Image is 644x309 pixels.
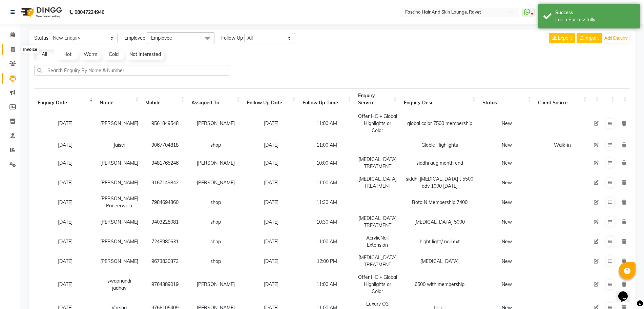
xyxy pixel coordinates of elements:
[555,16,635,23] div: Login Successfully.
[124,35,145,42] span: Employee
[57,49,78,60] a: Hot
[142,88,188,110] th: Mobile : activate to sort column ascending
[188,88,244,110] th: Assigned To : activate to sort column ascending
[618,88,630,110] th: : activate to sort column ascending
[299,153,355,173] td: 10:00 AM
[188,137,244,153] td: shop
[17,3,64,22] img: logo
[126,49,164,60] a: Not Interested
[188,153,244,173] td: [PERSON_NAME]
[96,251,142,271] td: [PERSON_NAME]
[188,212,244,232] td: shop
[355,232,400,251] td: AcrylicNail Extension
[244,251,299,271] td: [DATE]
[96,110,142,137] td: [PERSON_NAME]
[103,49,124,60] a: Cold
[404,120,476,127] div: global color 7500 membership
[479,192,535,212] td: New
[479,212,535,232] td: New
[479,137,535,153] td: New
[142,173,188,192] td: 9167149842
[34,137,96,153] td: [DATE]
[34,232,96,251] td: [DATE]
[34,251,96,271] td: [DATE]
[244,192,299,212] td: [DATE]
[355,271,400,298] td: Offer HC + Global Highlights or Color
[603,34,629,43] button: Add Enquiry
[299,271,355,298] td: 11:00 AM
[34,192,96,212] td: [DATE]
[142,137,188,153] td: 9067704818
[188,251,244,271] td: shop
[142,271,188,298] td: 9764389019
[96,137,142,153] td: Jaisvi
[479,173,535,192] td: New
[34,173,96,192] td: [DATE]
[244,173,299,192] td: [DATE]
[244,271,299,298] td: [DATE]
[400,88,479,110] th: Enquiry Desc: activate to sort column ascending
[96,271,142,298] td: swaanandi jadhav
[244,110,299,137] td: [DATE]
[244,137,299,153] td: [DATE]
[96,192,142,212] td: [PERSON_NAME] Paneerwala
[404,176,476,190] div: siddhi [MEDICAL_DATA] t 5500 adv 1000 [DATE]
[151,35,172,41] span: Employee
[96,153,142,173] td: [PERSON_NAME]
[299,232,355,251] td: 11:00 AM
[355,110,400,137] td: Offer HC + Global Highlights or Color
[142,153,188,173] td: 9481765246
[34,271,96,298] td: [DATE]
[299,251,355,271] td: 12:00 PM
[299,212,355,232] td: 10:30 AM
[577,33,602,43] a: Import
[355,88,400,110] th: Enquiry Service : activate to sort column ascending
[479,271,535,298] td: New
[616,282,637,302] iframe: chat widget
[96,173,142,192] td: [PERSON_NAME]
[404,199,476,206] div: Boto N Membership 7400
[602,88,618,110] th: : activate to sort column ascending
[404,160,476,167] div: siddhi aug month end
[549,33,575,43] button: Export
[355,153,400,173] td: [MEDICAL_DATA] TREATMENT
[75,3,104,22] b: 08047224946
[404,281,476,288] div: 6500 with membership
[244,212,299,232] td: [DATE]
[404,258,476,265] div: [MEDICAL_DATA]
[221,35,243,42] span: Follow Up
[34,153,96,173] td: [DATE]
[479,88,535,110] th: Status: activate to sort column ascending
[34,110,96,137] td: [DATE]
[188,271,244,298] td: [PERSON_NAME]
[535,88,590,110] th: Client Source: activate to sort column ascending
[142,232,188,251] td: 7248980631
[299,110,355,137] td: 11:00 AM
[404,219,476,226] div: [MEDICAL_DATA] 5000
[244,232,299,251] td: [DATE]
[96,212,142,232] td: [PERSON_NAME]
[34,65,229,76] input: Search Enquiry By Name & Number
[404,238,476,245] div: hight light/ nail ext
[590,88,602,110] th: : activate to sort column ascending
[96,232,142,251] td: [PERSON_NAME]
[34,88,96,110] th: Enquiry Date: activate to sort column ascending
[80,49,101,60] a: Warm
[355,212,400,232] td: [MEDICAL_DATA] TREATMENT
[479,232,535,251] td: New
[479,110,535,137] td: New
[34,35,48,42] span: Status
[299,88,355,110] th: Follow Up Time : activate to sort column ascending
[142,192,188,212] td: 7984694860
[142,251,188,271] td: 9673830373
[355,173,400,192] td: [MEDICAL_DATA] TREATMENT
[299,137,355,153] td: 11:00 AM
[188,192,244,212] td: shop
[188,110,244,137] td: [PERSON_NAME]
[21,45,39,54] div: Invoice
[142,110,188,137] td: 9561849548
[555,9,635,16] div: Success
[142,212,188,232] td: 9403228081
[188,173,244,192] td: [PERSON_NAME]
[244,153,299,173] td: [DATE]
